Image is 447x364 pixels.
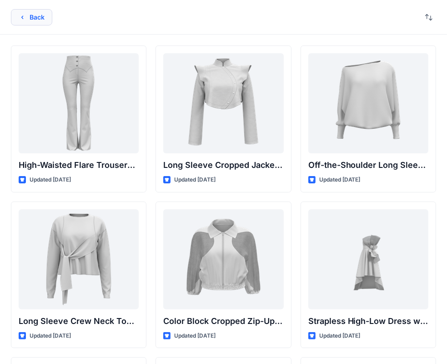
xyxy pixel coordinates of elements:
p: Updated [DATE] [319,175,361,185]
p: High-Waisted Flare Trousers with Button Detail [19,159,139,172]
p: Strapless High-Low Dress with Side Bow Detail [308,315,428,328]
p: Updated [DATE] [30,175,71,185]
button: Back [11,9,52,25]
p: Color Block Cropped Zip-Up Jacket with Sheer Sleeves [163,315,283,328]
a: Long Sleeve Cropped Jacket with Mandarin Collar and Shoulder Detail [163,53,283,153]
p: Updated [DATE] [174,331,216,341]
p: Updated [DATE] [319,331,361,341]
a: Off-the-Shoulder Long Sleeve Top [308,53,428,153]
p: Updated [DATE] [174,175,216,185]
a: Strapless High-Low Dress with Side Bow Detail [308,209,428,309]
p: Off-the-Shoulder Long Sleeve Top [308,159,428,172]
p: Long Sleeve Crew Neck Top with Asymmetrical Tie Detail [19,315,139,328]
a: High-Waisted Flare Trousers with Button Detail [19,53,139,153]
a: Color Block Cropped Zip-Up Jacket with Sheer Sleeves [163,209,283,309]
a: Long Sleeve Crew Neck Top with Asymmetrical Tie Detail [19,209,139,309]
p: Updated [DATE] [30,331,71,341]
p: Long Sleeve Cropped Jacket with Mandarin Collar and Shoulder Detail [163,159,283,172]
